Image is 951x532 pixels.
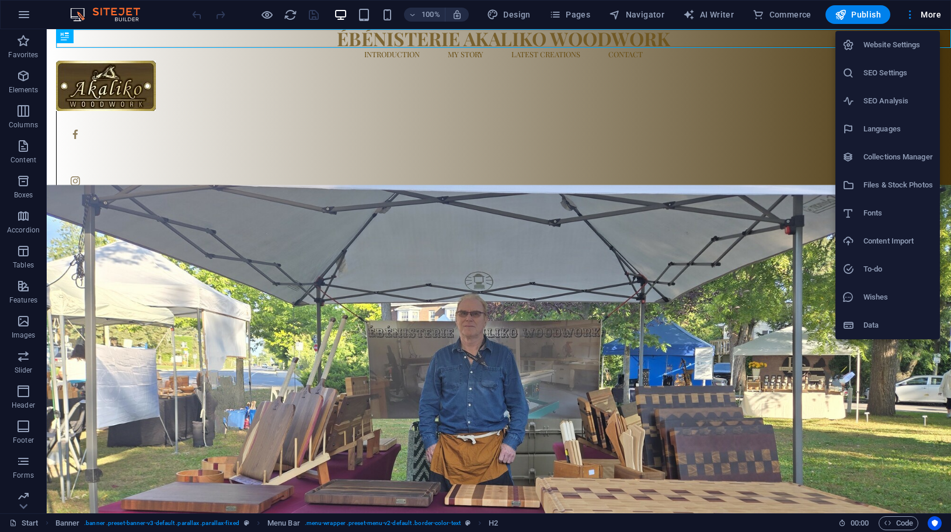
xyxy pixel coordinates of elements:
[863,66,933,80] h6: SEO Settings
[863,234,933,248] h6: Content Import
[863,318,933,332] h6: Data
[863,38,933,52] h6: Website Settings
[863,178,933,192] h6: Files & Stock Photos
[863,122,933,136] h6: Languages
[863,262,933,276] h6: To-do
[863,206,933,220] h6: Fonts
[863,150,933,164] h6: Collections Manager
[863,290,933,304] h6: Wishes
[863,94,933,108] h6: SEO Analysis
